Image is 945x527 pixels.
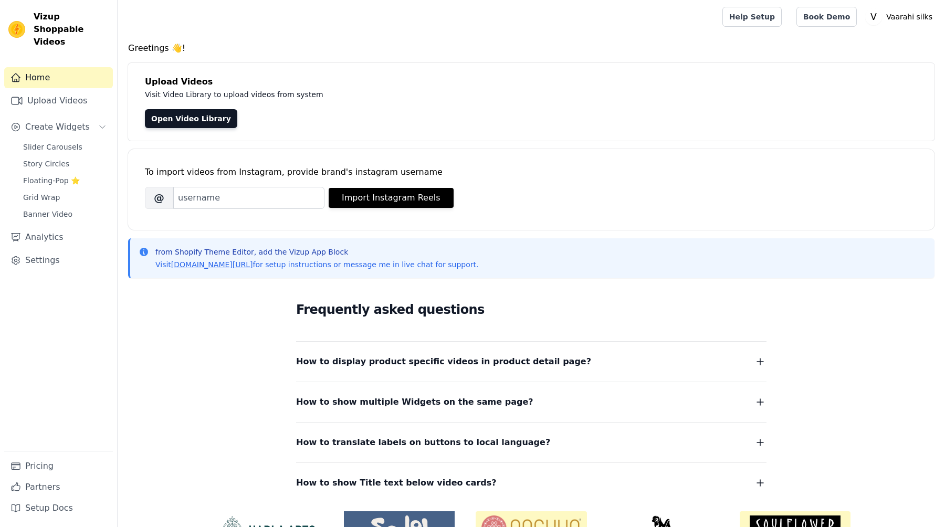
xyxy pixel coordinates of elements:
a: Banner Video [17,207,113,222]
a: Setup Docs [4,498,113,519]
button: Create Widgets [4,117,113,138]
span: Banner Video [23,209,72,219]
span: Vizup Shoppable Videos [34,10,109,48]
button: How to show multiple Widgets on the same page? [296,395,766,409]
span: Create Widgets [25,121,90,133]
span: Grid Wrap [23,192,60,203]
button: Import Instagram Reels [329,188,454,208]
a: Story Circles [17,156,113,171]
p: Visit for setup instructions or message me in live chat for support. [155,259,478,270]
a: Book Demo [796,7,857,27]
a: Settings [4,250,113,271]
div: To import videos from Instagram, provide brand's instagram username [145,166,918,178]
h4: Upload Videos [145,76,918,88]
span: How to show multiple Widgets on the same page? [296,395,533,409]
h2: Frequently asked questions [296,299,766,320]
button: How to display product specific videos in product detail page? [296,354,766,369]
span: @ [145,187,173,209]
a: Pricing [4,456,113,477]
button: How to translate labels on buttons to local language? [296,435,766,450]
a: Open Video Library [145,109,237,128]
button: How to show Title text below video cards? [296,476,766,490]
h4: Greetings 👋! [128,42,934,55]
a: Help Setup [722,7,782,27]
p: from Shopify Theme Editor, add the Vizup App Block [155,247,478,257]
text: V [870,12,877,22]
p: Visit Video Library to upload videos from system [145,88,615,101]
span: How to display product specific videos in product detail page? [296,354,591,369]
a: Slider Carousels [17,140,113,154]
span: Story Circles [23,159,69,169]
span: Floating-Pop ⭐ [23,175,80,186]
p: Vaarahi silks [882,7,937,26]
img: Vizup [8,21,25,38]
a: [DOMAIN_NAME][URL] [171,260,253,269]
span: How to show Title text below video cards? [296,476,497,490]
span: How to translate labels on buttons to local language? [296,435,550,450]
a: Grid Wrap [17,190,113,205]
button: V Vaarahi silks [865,7,937,26]
a: Analytics [4,227,113,248]
a: Upload Videos [4,90,113,111]
a: Partners [4,477,113,498]
input: username [173,187,324,209]
span: Slider Carousels [23,142,82,152]
a: Floating-Pop ⭐ [17,173,113,188]
a: Home [4,67,113,88]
